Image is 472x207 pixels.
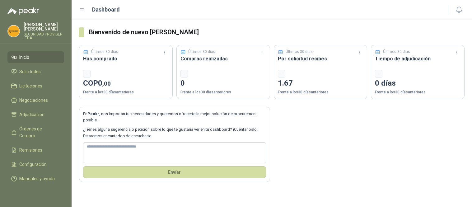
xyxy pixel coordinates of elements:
img: Logo peakr [7,7,39,15]
p: Últimos 30 días [383,49,410,55]
b: Peakr [87,111,99,116]
a: Adjudicación [7,109,64,120]
p: 0 días [375,78,460,89]
span: Solicitudes [19,68,41,75]
h3: Has comprado [83,55,169,63]
p: SEGURIDAD PROVISER LTDA [24,32,64,40]
a: Configuración [7,158,64,170]
p: 1.67 [278,78,363,89]
span: Órdenes de Compra [19,125,58,139]
div: - [83,70,91,78]
p: [PERSON_NAME] [PERSON_NAME] [24,22,64,31]
h3: Bienvenido de nuevo [PERSON_NAME] [89,27,465,37]
p: Frente a los 30 días anteriores [278,89,363,95]
a: Órdenes de Compra [7,123,64,142]
div: - [375,70,382,78]
span: Remisiones [19,147,42,153]
p: Últimos 30 días [188,49,215,55]
span: Inicio [19,54,29,61]
a: Manuales y ayuda [7,173,64,185]
span: 0 [98,79,111,87]
a: Negociaciones [7,94,64,106]
p: Últimos 30 días [286,49,313,55]
p: En , nos importan tus necesidades y queremos ofrecerte la mejor solución de procurement posible. [83,111,266,124]
h1: Dashboard [92,5,120,14]
div: - [278,70,285,78]
p: Frente a los 30 días anteriores [180,89,266,95]
span: Adjudicación [19,111,44,118]
a: Remisiones [7,144,64,156]
span: Configuración [19,161,47,168]
span: Licitaciones [19,82,42,89]
div: - [180,70,188,78]
h3: Tiempo de adjudicación [375,55,460,63]
h3: Compras realizadas [180,55,266,63]
img: Company Logo [8,25,20,37]
p: Últimos 30 días [91,49,118,55]
a: Solicitudes [7,66,64,78]
a: Inicio [7,51,64,63]
h3: Por solicitud recibes [278,55,363,63]
p: 0 [180,78,266,89]
p: Frente a los 30 días anteriores [83,89,169,95]
button: Envíar [83,166,266,178]
p: COP [83,78,169,89]
p: ¿Tienes alguna sugerencia o petición sobre lo que te gustaría ver en tu dashboard? ¡Cuéntanoslo! ... [83,126,266,139]
span: ,00 [102,80,111,87]
span: Manuales y ayuda [19,175,55,182]
span: Negociaciones [19,97,48,104]
p: Frente a los 30 días anteriores [375,89,460,95]
a: Licitaciones [7,80,64,92]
